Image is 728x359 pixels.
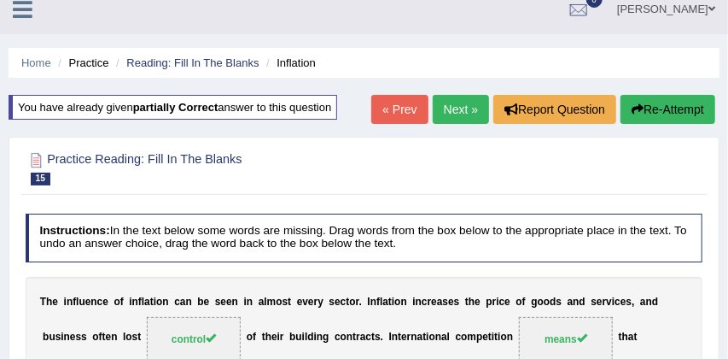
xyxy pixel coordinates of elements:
[126,56,259,69] a: Reading: Fill In The Blanks
[469,296,475,308] b: h
[492,296,497,308] b: r
[591,296,597,308] b: s
[504,296,510,308] b: e
[259,296,265,308] b: a
[352,330,356,342] b: t
[376,296,380,308] b: f
[407,330,411,342] b: r
[349,296,355,308] b: o
[375,330,381,342] b: s
[465,296,469,308] b: t
[640,296,646,308] b: a
[174,296,180,308] b: c
[388,296,392,308] b: t
[297,296,303,308] b: e
[359,296,362,308] b: .
[220,296,226,308] b: e
[461,330,467,342] b: o
[26,150,446,185] h2: Practice Reading: Fill In The Blanks
[90,296,96,308] b: n
[302,296,308,308] b: v
[428,296,432,308] b: r
[499,296,505,308] b: c
[67,296,73,308] b: n
[448,296,454,308] b: e
[422,330,426,342] b: t
[443,296,449,308] b: s
[492,330,494,342] b: i
[531,296,537,308] b: g
[40,296,46,308] b: T
[102,330,106,342] b: t
[507,330,513,342] b: n
[61,330,63,342] b: i
[226,296,232,308] b: e
[437,296,443,308] b: a
[262,330,265,342] b: t
[132,330,138,342] b: s
[370,296,376,308] b: n
[52,296,58,308] b: e
[545,333,587,345] span: means
[114,296,119,308] b: o
[380,296,382,308] b: l
[550,296,556,308] b: d
[142,296,144,308] b: l
[288,296,291,308] b: t
[368,296,370,308] b: I
[389,330,392,342] b: I
[468,330,477,342] b: m
[277,330,280,342] b: i
[31,173,50,185] span: 15
[314,330,317,342] b: i
[347,330,352,342] b: n
[282,296,288,308] b: s
[493,95,616,124] button: Report Question
[54,55,108,71] li: Practice
[162,296,168,308] b: n
[422,296,428,308] b: c
[81,330,87,342] b: s
[371,95,428,124] a: « Prev
[55,330,61,342] b: s
[392,330,398,342] b: n
[634,330,638,342] b: t
[111,330,117,342] b: n
[356,296,359,308] b: r
[486,296,492,308] b: p
[43,330,49,342] b: b
[271,330,277,342] b: e
[392,296,394,308] b: i
[232,296,238,308] b: n
[394,296,400,308] b: o
[426,330,428,342] b: i
[412,296,415,308] b: i
[417,330,423,342] b: a
[556,296,562,308] b: s
[262,55,316,71] li: Inflation
[26,214,703,262] h4: In the text below some words are missing. Drag words from the box below to the appropriate place ...
[307,330,313,342] b: d
[314,296,318,308] b: r
[247,296,253,308] b: n
[632,296,634,308] b: ,
[429,330,435,342] b: o
[79,296,84,308] b: u
[433,95,489,124] a: Next »
[496,296,498,308] b: i
[70,330,76,342] b: e
[381,330,383,342] b: .
[341,296,347,308] b: c
[39,224,109,237] b: Instructions:
[573,296,579,308] b: n
[9,95,337,120] div: You have already given answer to this question
[138,296,142,308] b: f
[454,296,460,308] b: s
[264,296,266,308] b: l
[99,330,102,342] b: f
[129,296,131,308] b: i
[622,330,628,342] b: h
[132,296,138,308] b: n
[276,296,282,308] b: o
[411,330,416,342] b: n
